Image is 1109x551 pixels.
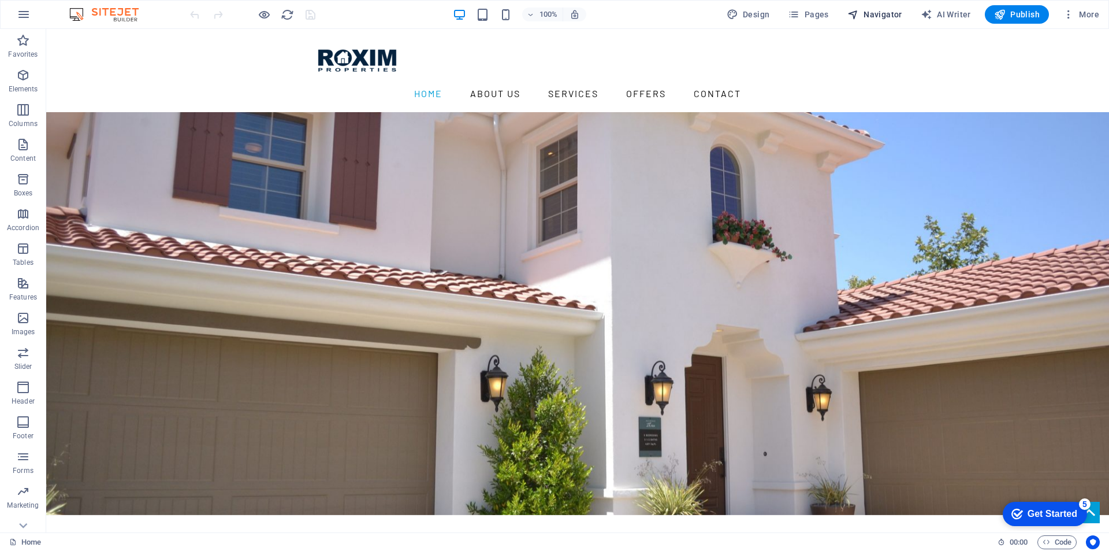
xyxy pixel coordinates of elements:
[843,5,907,24] button: Navigator
[8,50,38,59] p: Favorites
[916,5,976,24] button: AI Writer
[847,9,902,20] span: Navigator
[7,501,39,510] p: Marketing
[994,9,1040,20] span: Publish
[522,8,563,21] button: 100%
[539,8,558,21] h6: 100%
[1018,538,1019,546] span: :
[9,119,38,128] p: Columns
[34,13,84,23] div: Get Started
[12,327,35,336] p: Images
[10,154,36,163] p: Content
[13,258,34,267] p: Tables
[9,6,94,30] div: Get Started 5 items remaining, 0% complete
[9,535,41,549] a: Click to cancel selection. Double-click to open Pages
[9,84,38,94] p: Elements
[1086,535,1100,549] button: Usercentrics
[1043,535,1071,549] span: Code
[257,8,271,21] button: Click here to leave preview mode and continue editing
[998,535,1028,549] h6: Session time
[13,466,34,475] p: Forms
[985,5,1049,24] button: Publish
[570,9,580,20] i: On resize automatically adjust zoom level to fit chosen device.
[722,5,775,24] div: Design (Ctrl+Alt+Y)
[14,362,32,371] p: Slider
[12,397,35,406] p: Header
[280,8,294,21] button: reload
[1063,9,1099,20] span: More
[7,223,39,232] p: Accordion
[921,9,971,20] span: AI Writer
[722,5,775,24] button: Design
[1058,5,1104,24] button: More
[9,293,37,302] p: Features
[788,9,828,20] span: Pages
[727,9,770,20] span: Design
[66,8,153,21] img: Editor Logo
[1037,535,1077,549] button: Code
[13,431,34,441] p: Footer
[14,188,33,198] p: Boxes
[281,8,294,21] i: Reload page
[1010,535,1028,549] span: 00 00
[783,5,833,24] button: Pages
[85,2,97,14] div: 5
